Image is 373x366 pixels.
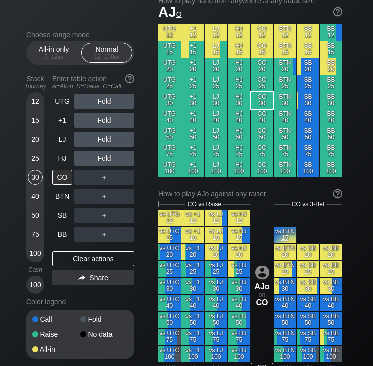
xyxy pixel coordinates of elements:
div: LJ 30 [205,92,227,109]
div: LJ 20 [205,58,227,75]
div: AJo [251,282,273,291]
span: AJ [158,4,182,20]
div: 75 [28,227,43,242]
div: +1 50 [181,126,204,143]
div: +1 30 [181,92,204,109]
div: vs SB 25 [297,261,319,277]
div: SB 100 [297,160,319,177]
div: No data [80,331,128,338]
div: Clear actions [52,251,134,266]
div: LJ [52,132,72,147]
div: vs BB 20 [320,244,342,260]
div: SB 12 [297,24,319,41]
div: vs BB 25 [320,261,342,277]
div: CO 100 [251,160,273,177]
div: LJ 100 [205,160,227,177]
div: Fold [74,132,134,147]
div: vs BB 30 [320,278,342,294]
div: 15 [28,113,43,128]
div: vs SB 50 [297,312,319,328]
div: ＋ [74,170,134,185]
div: vs LJ 20 [205,244,227,260]
div: vs +1 12 [181,210,204,226]
div: SB 30 [297,92,319,109]
div: vs BB 40 [320,295,342,311]
div: All-in [32,346,80,353]
div: +1 75 [181,143,204,160]
div: SB 25 [297,75,319,92]
div: vs +1 75 [181,329,204,345]
div: HJ [52,151,72,166]
div: BTN 25 [274,75,296,92]
div: SB 15 [297,41,319,58]
div: HJ 100 [228,160,250,177]
span: bb [114,53,120,60]
div: Raise [32,331,80,338]
div: Tourney [22,83,48,90]
div: vs UTG 15 [158,227,181,243]
div: UTG 20 [158,58,181,75]
div: SB 50 [297,126,319,143]
span: CO vs Raise [188,201,221,208]
div: Call [32,316,80,323]
div: +1 25 [181,75,204,92]
div: Fold [74,94,134,109]
div: BB 50 [320,126,342,143]
div: vs BTN 50 [274,312,296,328]
div: +1 100 [181,160,204,177]
div: HJ 30 [228,92,250,109]
div: LJ 25 [205,75,227,92]
div: CO 12 [251,24,273,41]
div: Stack [22,71,48,94]
div: vs HJ 75 [228,329,250,345]
div: HJ 25 [228,75,250,92]
div: CO [251,298,273,307]
div: How to play AJo against any raiser [158,190,342,198]
div: vs +1 25 [181,261,204,277]
div: vs HJ 30 [228,278,250,294]
div: on [251,265,273,307]
div: vs +1 30 [181,278,204,294]
div: BB [52,227,72,242]
div: BB 25 [320,75,342,92]
img: share.864f2f62.svg [78,275,85,281]
div: BB 75 [320,143,342,160]
div: 100 [28,246,43,261]
div: CO 75 [251,143,273,160]
div: ＋ [74,227,134,242]
div: BTN 40 [274,109,296,126]
div: vs UTG 75 [158,329,181,345]
div: Fold [80,316,128,323]
div: 100 [28,277,43,292]
div: vs SB 100 [297,346,319,362]
div: CO 40 [251,109,273,126]
div: BTN [52,189,72,204]
div: vs +1 40 [181,295,204,311]
div: vs BTN 75 [274,329,296,345]
div: BB 12 [320,24,342,41]
div: HJ 40 [228,109,250,126]
div: vs BTN 20 [274,244,296,260]
div: vs BTN 40 [274,295,296,311]
div: HJ 50 [228,126,250,143]
img: help.32db89a4.svg [332,6,343,17]
div: vs LJ 50 [205,312,227,328]
div: vs +1 100 [181,346,204,362]
div: Cash [22,266,48,273]
div: vs BB 50 [320,312,342,328]
div: 20 [28,132,43,147]
div: vs +1 50 [181,312,204,328]
div: ＋ [74,208,134,223]
div: +1 12 [181,24,204,41]
div: CO 15 [251,41,273,58]
div: vs LJ 25 [205,261,227,277]
div: vs HJ 12 [228,210,250,226]
div: vs BB 75 [320,329,342,345]
div: UTG 15 [158,41,181,58]
div: vs LJ 12 [205,210,227,226]
span: o [176,8,182,19]
div: BTN 50 [274,126,296,143]
div: UTG 50 [158,126,181,143]
div: 30 [28,170,43,185]
div: SB [52,208,72,223]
